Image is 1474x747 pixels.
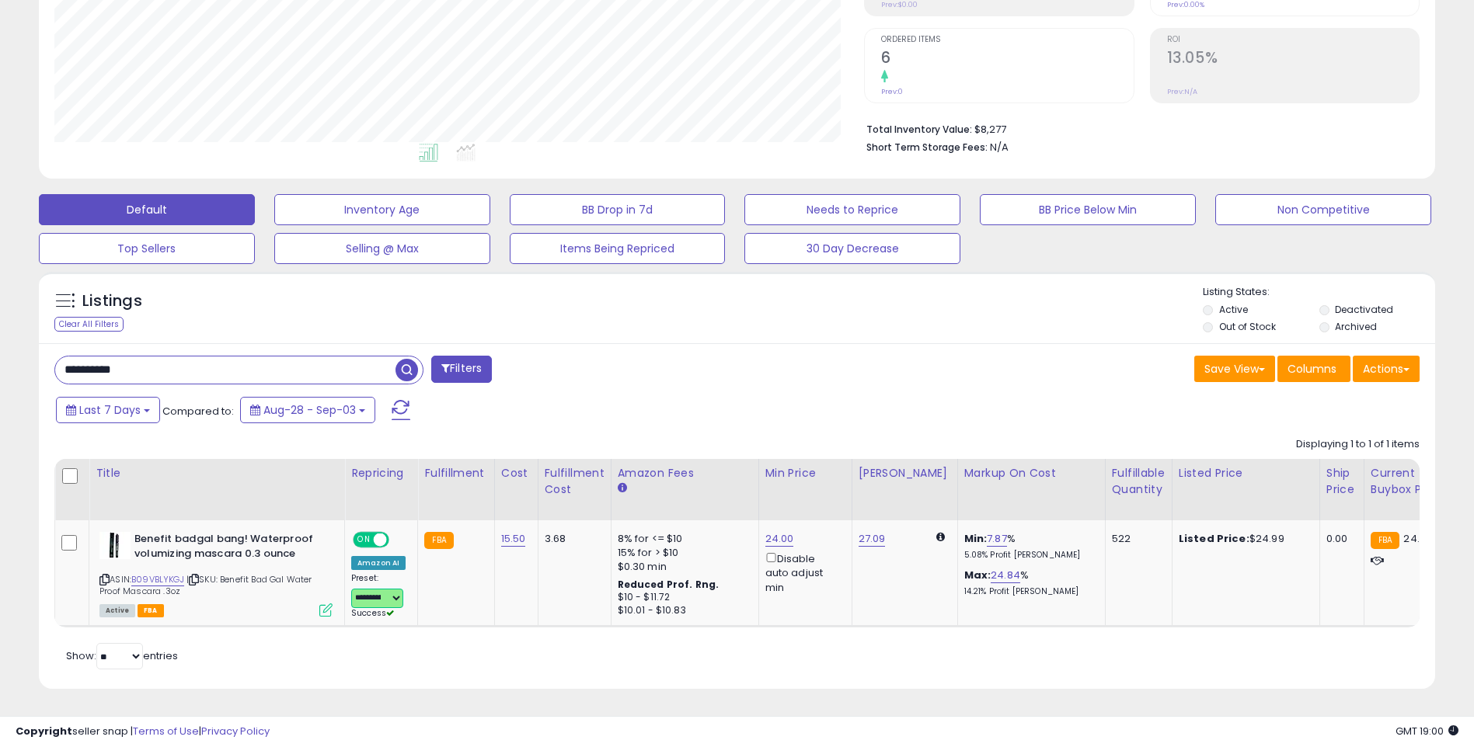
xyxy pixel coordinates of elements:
[618,532,747,546] div: 8% for <= $10
[351,556,406,570] div: Amazon AI
[991,568,1020,583] a: 24.84
[1194,356,1275,382] button: Save View
[964,568,991,582] b: Max:
[274,194,490,225] button: Inventory Age
[56,397,160,423] button: Last 7 Days
[987,531,1007,547] a: 7.87
[964,550,1093,561] p: 5.08% Profit [PERSON_NAME]
[1353,356,1420,382] button: Actions
[351,607,394,619] span: Success
[1203,285,1435,300] p: Listing States:
[274,233,490,264] button: Selling @ Max
[1219,320,1276,333] label: Out of Stock
[1167,36,1419,44] span: ROI
[881,87,903,96] small: Prev: 0
[866,141,988,154] b: Short Term Storage Fees:
[1335,320,1377,333] label: Archived
[39,194,255,225] button: Default
[99,532,333,615] div: ASIN:
[82,290,142,312] h5: Listings
[990,140,1009,155] span: N/A
[1335,303,1393,316] label: Deactivated
[263,402,356,418] span: Aug-28 - Sep-03
[1167,87,1197,96] small: Prev: N/A
[354,533,374,547] span: ON
[510,233,726,264] button: Items Being Repriced
[618,481,627,495] small: Amazon Fees.
[66,648,178,663] span: Show: entries
[1179,532,1308,546] div: $24.99
[765,465,845,481] div: Min Price
[964,465,1099,481] div: Markup on Cost
[1215,194,1431,225] button: Non Competitive
[16,724,72,738] strong: Copyright
[618,465,752,481] div: Amazon Fees
[424,532,453,549] small: FBA
[744,233,960,264] button: 30 Day Decrease
[1112,532,1160,546] div: 522
[765,531,794,547] a: 24.00
[964,586,1093,597] p: 14.21% Profit [PERSON_NAME]
[964,531,988,546] b: Min:
[54,317,124,332] div: Clear All Filters
[99,573,312,596] span: | SKU: Benefit Bad Gal Water Proof Mascara .3oz
[866,123,972,136] b: Total Inventory Value:
[99,604,135,617] span: All listings currently available for purchase on Amazon
[1219,303,1248,316] label: Active
[618,578,720,591] b: Reduced Prof. Rng.
[1403,531,1432,546] span: 24.99
[859,531,886,547] a: 27.09
[79,402,141,418] span: Last 7 Days
[424,465,487,481] div: Fulfillment
[618,560,747,574] div: $0.30 min
[96,465,338,481] div: Title
[1112,465,1166,498] div: Fulfillable Quantity
[16,724,270,739] div: seller snap | |
[201,724,270,738] a: Privacy Policy
[964,532,1093,561] div: %
[1179,531,1249,546] b: Listed Price:
[1277,356,1350,382] button: Columns
[99,532,131,559] img: 31oWRrK3iiL._SL40_.jpg
[39,233,255,264] button: Top Sellers
[501,465,531,481] div: Cost
[1371,465,1451,498] div: Current Buybox Price
[980,194,1196,225] button: BB Price Below Min
[351,465,411,481] div: Repricing
[618,591,747,604] div: $10 - $11.72
[1296,437,1420,452] div: Displaying 1 to 1 of 1 items
[866,119,1408,137] li: $8,277
[131,573,184,586] a: B09VBLYKGJ
[162,404,234,419] span: Compared to:
[1326,532,1352,546] div: 0.00
[431,356,492,383] button: Filters
[1167,49,1419,70] h2: 13.05%
[964,568,1093,597] div: %
[133,724,199,738] a: Terms of Use
[545,532,599,546] div: 3.68
[859,465,951,481] div: [PERSON_NAME]
[510,194,726,225] button: BB Drop in 7d
[744,194,960,225] button: Needs to Reprice
[351,573,406,619] div: Preset:
[881,49,1133,70] h2: 6
[545,465,605,498] div: Fulfillment Cost
[765,550,840,595] div: Disable auto adjust min
[881,36,1133,44] span: Ordered Items
[1396,724,1458,738] span: 2025-09-11 19:00 GMT
[501,531,526,547] a: 15.50
[240,397,375,423] button: Aug-28 - Sep-03
[387,533,412,547] span: OFF
[1288,361,1336,377] span: Columns
[618,604,747,617] div: $10.01 - $10.83
[138,604,164,617] span: FBA
[1179,465,1313,481] div: Listed Price
[1326,465,1357,498] div: Ship Price
[618,546,747,560] div: 15% for > $10
[957,459,1105,520] th: The percentage added to the cost of goods (COGS) that forms the calculator for Min & Max prices.
[1371,532,1399,549] small: FBA
[134,532,323,565] b: Benefit badgal bang! Waterproof volumizing mascara 0.3 ounce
